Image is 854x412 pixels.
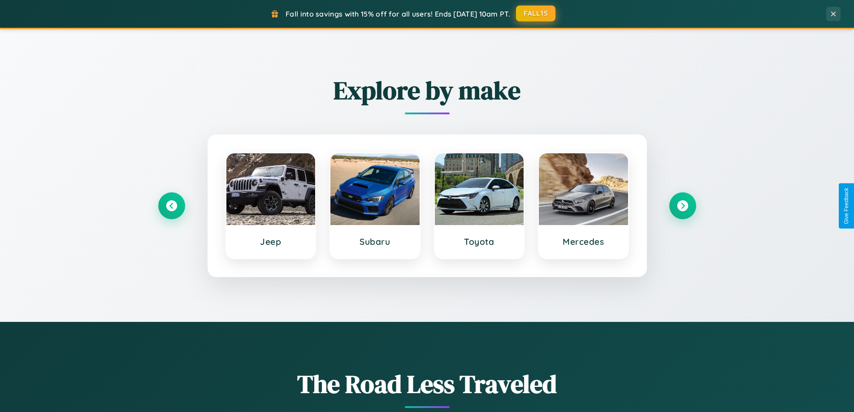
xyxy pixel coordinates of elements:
[286,9,510,18] span: Fall into savings with 15% off for all users! Ends [DATE] 10am PT.
[548,236,619,247] h3: Mercedes
[158,73,696,108] h2: Explore by make
[235,236,307,247] h3: Jeep
[158,367,696,401] h1: The Road Less Traveled
[516,5,555,22] button: FALL15
[339,236,411,247] h3: Subaru
[444,236,515,247] h3: Toyota
[843,188,850,224] div: Give Feedback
